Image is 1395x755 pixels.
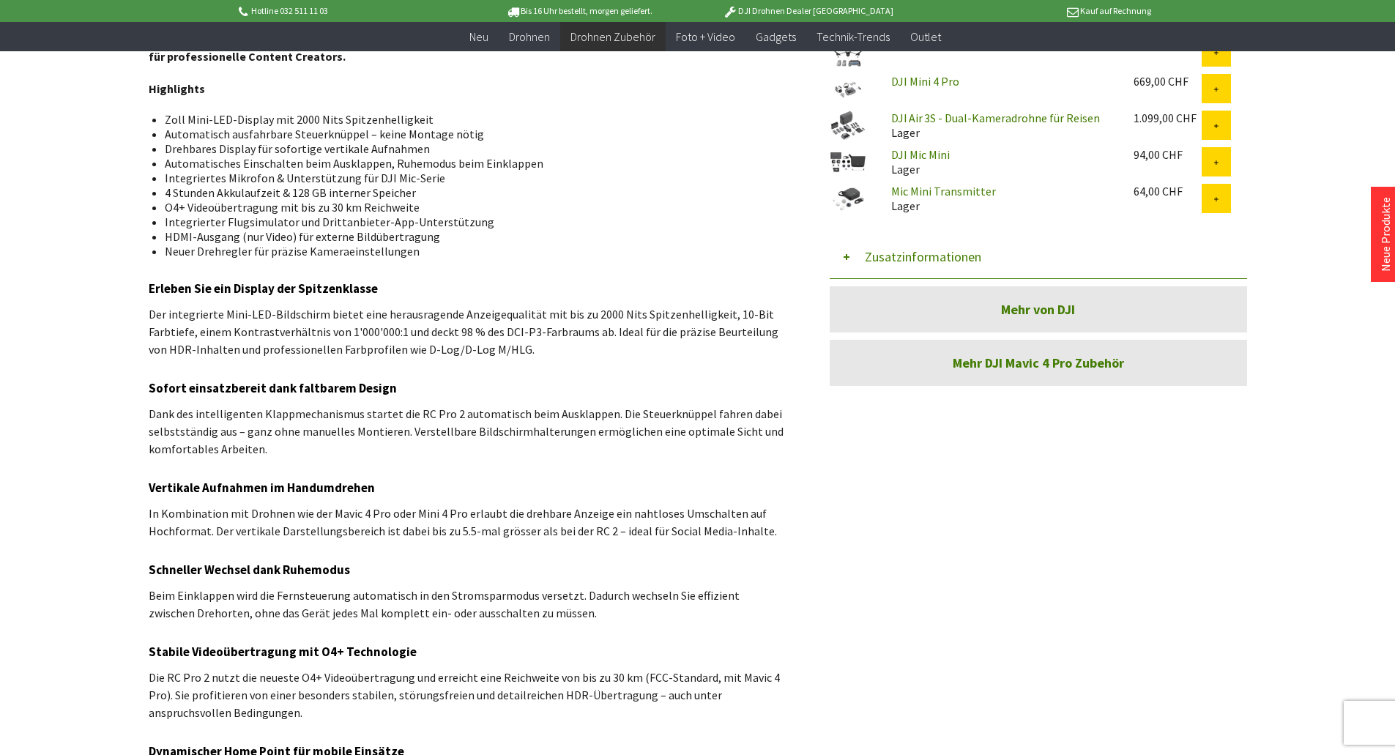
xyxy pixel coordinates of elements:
li: Integrierter Flugsimulator und Drittanbieter-App-Unterstützung [165,215,774,229]
a: Gadgets [745,22,806,52]
img: DJI Mini 4 Pro [830,74,866,103]
p: Kauf auf Rechnung [923,2,1151,20]
button: Zusatzinformationen [830,235,1247,279]
a: Mehr DJI Mavic 4 Pro Zubehör [830,340,1247,386]
p: Der integrierte Mini-LED-Bildschirm bietet eine herausragende Anzeigequalität mit bis zu 2000 Nit... [149,305,786,358]
div: 64,00 CHF [1134,184,1202,198]
span: Outlet [910,29,941,44]
li: Automatisches Einschalten beim Ausklappen, Ruhemodus beim Einklappen [165,156,774,171]
span: Technik-Trends [816,29,890,44]
li: Neuer Drehregler für präzise Kameraeinstellungen [165,244,774,259]
a: Neue Produkte [1378,197,1393,272]
a: DJI Mini 4 Pro [891,74,959,89]
span: Drohnen [509,29,550,44]
span: Foto + Video [676,29,735,44]
h3: Stabile Videoübertragung mit O4+ Technologie [149,642,786,661]
h3: Erleben Sie ein Display der Spitzenklasse [149,279,786,298]
a: Drohnen Zubehör [560,22,666,52]
a: DJI Mic Mini [891,147,950,162]
span: Gadgets [756,29,796,44]
a: DJI Air 3S - Dual-Kameradrohne für Reisen [891,111,1100,125]
div: 1.099,00 CHF [1134,111,1202,125]
a: Mehr von DJI [830,286,1247,332]
img: DJI Mic Mini [830,147,866,178]
p: Die RC Pro 2 nutzt die neueste O4+ Videoübertragung und erreicht eine Reichweite von bis zu 30 km... [149,669,786,721]
img: DJI Air 3S - Dual-Kameradrohne für Reisen [830,111,866,141]
a: Foto + Video [666,22,745,52]
div: Lager [879,184,1122,213]
a: Technik-Trends [806,22,900,52]
h3: Sofort einsatzbereit dank faltbarem Design [149,379,786,398]
div: Lager [879,111,1122,140]
img: DJI Air 3 [830,37,866,74]
p: Bis 16 Uhr bestellt, morgen geliefert. [465,2,693,20]
a: Neu [459,22,499,52]
li: HDMI-Ausgang (nur Video) für externe Bildübertragung [165,229,774,244]
p: DJI Drohnen Dealer [GEOGRAPHIC_DATA] [693,2,922,20]
p: Dank des intelligenten Klappmechanismus startet die RC Pro 2 automatisch beim Ausklappen. Die Ste... [149,405,786,458]
div: 669,00 CHF [1134,74,1202,89]
p: Beim Einklappen wird die Fernsteuerung automatisch in den Stromsparmodus versetzt. Dadurch wechse... [149,587,786,622]
a: Drohnen [499,22,560,52]
li: Zoll Mini-LED-Display mit 2000 Nits Spitzenhelligkeit [165,112,774,127]
li: O4+ Videoübertragung mit bis zu 30 km Reichweite [165,200,774,215]
div: Lager [879,147,1122,176]
p: In Kombination mit Drohnen wie der Mavic 4 Pro oder Mini 4 Pro erlaubt die drehbare Anzeige ein n... [149,505,786,540]
div: 94,00 CHF [1134,147,1202,162]
p: Hotline 032 511 11 03 [237,2,465,20]
li: 4 Stunden Akkulaufzeit & 128 GB interner Speicher [165,185,774,200]
a: Mic Mini Transmitter [891,184,996,198]
li: Drehbares Display für sofortige vertikale Aufnahmen [165,141,774,156]
h3: Schneller Wechsel dank Ruhemodus [149,560,786,579]
span: Drohnen Zubehör [570,29,655,44]
a: Outlet [900,22,951,52]
img: Mic Mini Transmitter [830,184,866,215]
h3: Vertikale Aufnahmen im Handumdrehen [149,478,786,497]
li: Automatisch ausfahrbare Steuerknüppel – keine Montage nötig [165,127,774,141]
li: Integriertes Mikrofon & Unterstützung für DJI Mic-Serie [165,171,774,185]
span: Neu [469,29,488,44]
strong: Highlights [149,81,205,96]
